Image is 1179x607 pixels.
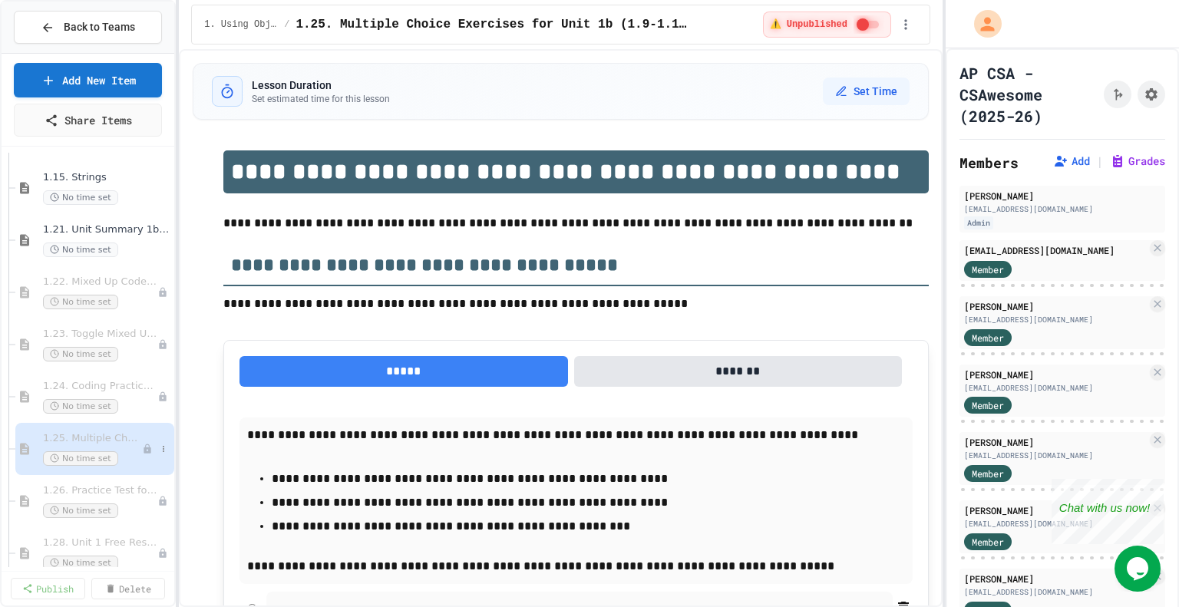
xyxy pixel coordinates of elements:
div: ⚠️ Students cannot see this content! Click the toggle to publish it and make it visible to your c... [763,12,891,38]
button: Add [1053,153,1090,169]
p: Set estimated time for this lesson [252,93,390,105]
span: / [284,18,289,31]
button: More options [156,441,171,457]
button: Grades [1110,153,1165,169]
a: Publish [11,578,85,599]
span: Member [972,398,1004,412]
div: Unpublished [157,496,168,506]
span: No time set [43,556,118,570]
div: [PERSON_NAME] [964,435,1147,449]
div: [PERSON_NAME] [964,572,1147,586]
span: 1.26. Practice Test for Objects (1.12-1.14) [43,484,157,497]
span: No time set [43,399,118,414]
span: No time set [43,347,118,361]
button: Set Time [823,78,910,105]
span: Member [972,535,1004,549]
div: [PERSON_NAME] [964,368,1147,381]
span: 1.24. Coding Practice 1b (1.7-1.15) [43,380,157,393]
div: Admin [964,216,993,229]
a: Add New Item [14,63,162,97]
div: Unpublished [157,339,168,350]
div: [PERSON_NAME] [964,189,1161,203]
div: Unpublished [157,287,168,298]
iframe: chat widget [1115,546,1164,592]
span: 1.15. Strings [43,171,171,184]
span: 1.25. Multiple Choice Exercises for Unit 1b (1.9-1.15) [296,15,689,34]
div: My Account [958,6,1006,41]
div: [EMAIL_ADDRESS][DOMAIN_NAME] [964,586,1147,598]
button: Click to see fork details [1104,81,1131,108]
span: 1.28. Unit 1 Free Response Question (FRQ) Practice [43,536,157,549]
span: | [1096,152,1104,170]
h3: Lesson Duration [252,78,390,93]
span: No time set [43,451,118,466]
a: Share Items [14,104,162,137]
h2: Members [959,152,1019,173]
div: [EMAIL_ADDRESS][DOMAIN_NAME] [964,203,1161,215]
span: 1.21. Unit Summary 1b (1.7-1.15) [43,223,171,236]
span: Member [972,262,1004,276]
iframe: chat widget [1052,479,1164,544]
span: 1.25. Multiple Choice Exercises for Unit 1b (1.9-1.15) [43,432,142,445]
a: Delete [91,578,166,599]
div: [PERSON_NAME] [964,299,1147,313]
button: Back to Teams [14,11,162,44]
div: [EMAIL_ADDRESS][DOMAIN_NAME] [964,243,1147,257]
span: Member [972,331,1004,345]
div: [EMAIL_ADDRESS][DOMAIN_NAME] [964,450,1147,461]
span: 1.22. Mixed Up Code Practice 1b (1.7-1.15) [43,275,157,289]
div: [EMAIL_ADDRESS][DOMAIN_NAME] [964,518,1147,529]
div: [EMAIL_ADDRESS][DOMAIN_NAME] [964,382,1147,394]
span: Back to Teams [64,19,135,35]
div: [PERSON_NAME] [964,503,1147,517]
button: Assignment Settings [1138,81,1165,108]
span: 1. Using Objects and Methods [204,18,278,31]
span: ⚠️ Unpublished [770,18,847,31]
span: No time set [43,242,118,257]
div: Unpublished [157,391,168,402]
span: No time set [43,295,118,309]
div: Unpublished [142,444,153,454]
span: No time set [43,503,118,518]
div: Unpublished [157,548,168,559]
div: [EMAIL_ADDRESS][DOMAIN_NAME] [964,314,1147,325]
h1: AP CSA - CSAwesome (2025-26) [959,62,1098,127]
span: No time set [43,190,118,205]
span: Member [972,467,1004,480]
span: 1.23. Toggle Mixed Up or Write Code Practice 1b (1.7-1.15) [43,328,157,341]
